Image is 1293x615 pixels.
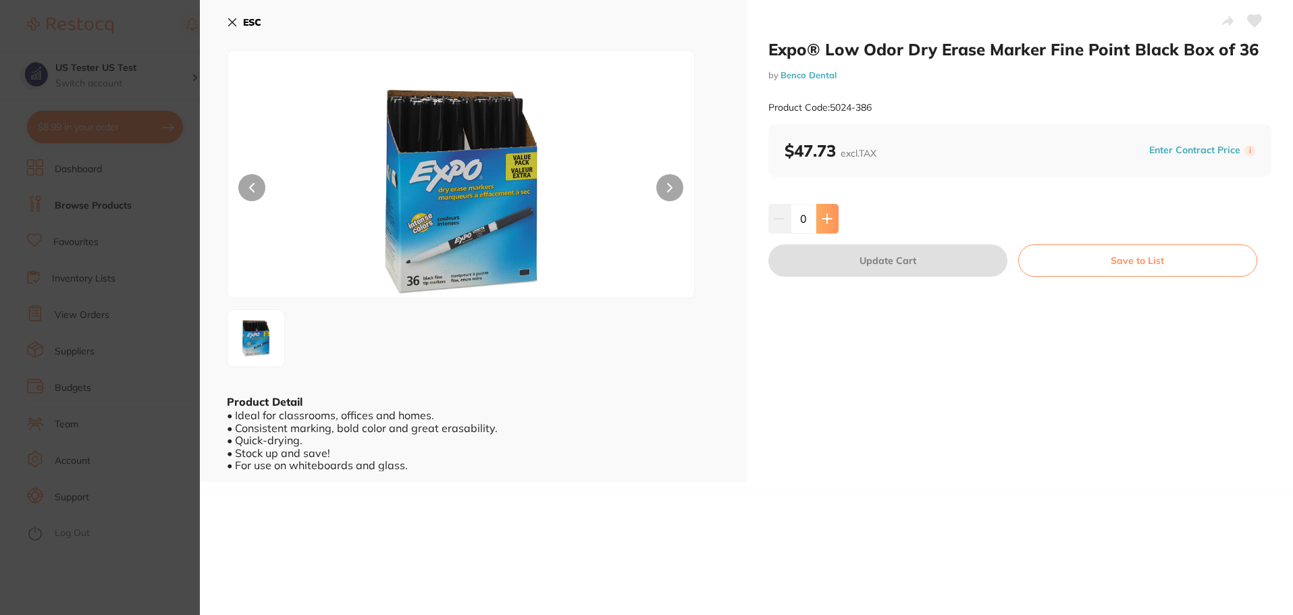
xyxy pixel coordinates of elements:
[768,102,872,113] small: Product Code: 5024-386
[768,39,1272,59] h2: Expo® Low Odor Dry Erase Marker Fine Point Black Box of 36
[232,314,280,363] img: MTZGMTg4
[841,147,876,159] span: excl. TAX
[785,140,876,161] b: $47.73
[227,11,261,34] button: ESC
[1145,144,1244,157] button: Enter Contract Price
[768,70,1272,80] small: by
[1018,244,1257,277] button: Save to List
[243,16,261,28] b: ESC
[227,409,720,471] div: • Ideal for classrooms, offices and homes. • Consistent marking, bold color and great erasability...
[768,244,1007,277] button: Update Cart
[321,84,601,298] img: MTZGMTg4
[1244,145,1255,156] label: i
[781,70,837,80] a: Benco Dental
[227,395,302,408] b: Product Detail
